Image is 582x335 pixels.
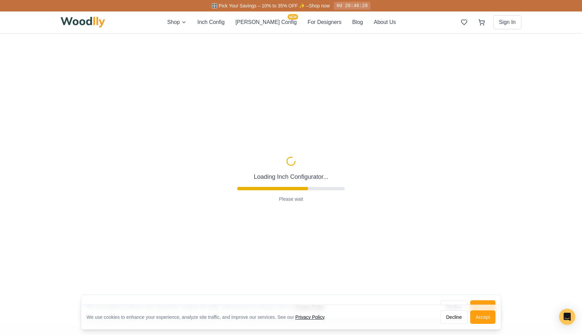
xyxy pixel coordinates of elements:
button: Blog [352,18,363,26]
button: Decline [440,267,467,280]
p: Please wait [279,162,303,169]
div: 0d 20:46:28 [334,2,370,10]
button: Sign In [493,15,521,29]
span: NEW [288,14,298,20]
button: [PERSON_NAME] ConfigNEW [235,18,297,26]
a: Privacy Policy [295,271,324,276]
button: Inch Config [197,18,225,26]
span: 🎛️ Pick Your Savings – 10% to 35% OFF ✨ – [212,3,309,8]
img: Woodlly [61,17,105,28]
div: We use cookies to enhance your experience, analyze site traffic, and improve our services. See our . [87,270,331,277]
button: Shop [167,18,187,26]
p: Loading Inch Configurator... [254,139,328,148]
a: Privacy Policy [295,314,324,320]
button: Accept [470,267,495,280]
button: For Designers [308,18,341,26]
button: Accept [470,310,495,324]
div: We use cookies to enhance your experience, analyze site traffic, and improve our services. See our . [87,314,331,320]
a: Shop now [309,3,330,8]
button: Decline [440,310,467,324]
div: Open Intercom Messenger [559,309,575,325]
button: About Us [374,18,396,26]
